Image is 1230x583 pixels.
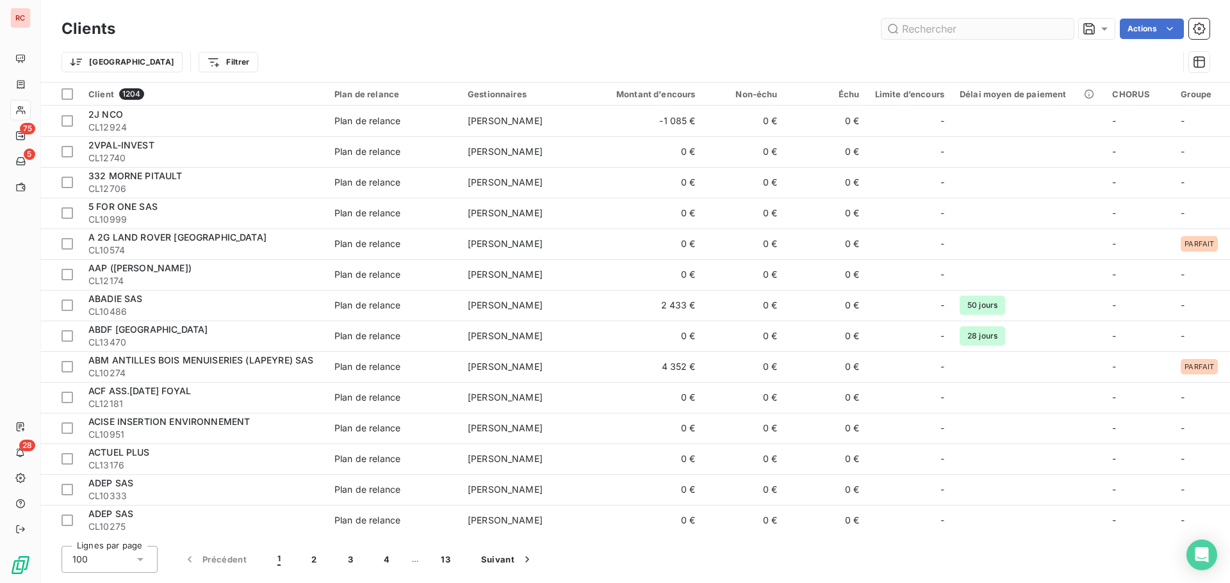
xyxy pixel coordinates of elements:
div: Plan de relance [334,145,400,158]
td: 0 € [785,351,867,382]
span: CL10274 [88,367,319,379]
td: 0 € [785,474,867,505]
td: 0 € [785,167,867,198]
div: Plan de relance [334,360,400,373]
td: 0 € [593,228,703,259]
td: 0 € [703,198,785,228]
td: 0 € [703,290,785,321]
td: 0 € [703,321,785,351]
span: ABADIE SAS [88,293,143,304]
span: - [1181,207,1185,218]
td: 0 € [785,382,867,413]
div: Montant d'encours [601,89,696,99]
td: 0 € [785,259,867,290]
td: 0 € [593,505,703,536]
span: AAP ([PERSON_NAME]) [88,262,192,273]
td: 0 € [593,413,703,443]
span: - [1112,146,1116,157]
span: [PERSON_NAME] [468,484,543,495]
span: - [940,514,944,527]
span: CL10951 [88,428,319,441]
span: - [1181,422,1185,433]
span: 332 MORNE PITAULT [88,170,183,181]
span: [PERSON_NAME] [468,115,543,126]
div: Plan de relance [334,176,400,189]
span: - [940,360,944,373]
td: 2 433 € [593,290,703,321]
span: - [940,391,944,404]
span: - [1112,453,1116,464]
span: ADEP SAS [88,508,133,519]
span: [PERSON_NAME] [468,207,543,218]
button: 4 [368,546,405,573]
span: Client [88,89,114,99]
div: Open Intercom Messenger [1186,539,1217,570]
button: 13 [425,546,466,573]
span: - [940,268,944,281]
span: ADEP SAS [88,477,133,488]
td: 0 € [785,321,867,351]
span: ABM ANTILLES BOIS MENUISERIES (LAPEYRE) SAS [88,355,313,365]
span: - [1112,299,1116,310]
div: Délai moyen de paiement [960,89,1097,99]
div: Plan de relance [334,89,452,99]
span: - [1112,422,1116,433]
span: - [1181,484,1185,495]
td: 0 € [785,198,867,228]
button: Filtrer [199,52,258,72]
td: 0 € [703,474,785,505]
span: CL12924 [88,121,319,134]
button: 2 [296,546,332,573]
span: [PERSON_NAME] [468,146,543,157]
span: - [940,330,944,342]
span: ACTUEL PLUS [88,447,150,458]
div: Non-échu [711,89,778,99]
div: Plan de relance [334,452,400,465]
span: - [1112,115,1116,126]
span: - [1112,392,1116,403]
img: Logo LeanPay [10,555,31,575]
td: 0 € [593,136,703,167]
span: [PERSON_NAME] [468,330,543,341]
span: - [1112,515,1116,525]
span: - [940,115,944,127]
span: - [1112,484,1116,495]
td: 0 € [703,413,785,443]
td: -1 085 € [593,106,703,136]
span: - [1181,269,1185,280]
span: CL12181 [88,397,319,410]
span: 100 [72,553,88,566]
span: CL12740 [88,152,319,164]
span: 50 jours [960,296,1005,315]
span: CL10574 [88,244,319,257]
span: [PERSON_NAME] [468,361,543,372]
td: 0 € [703,228,785,259]
td: 0 € [785,413,867,443]
div: Plan de relance [334,299,400,312]
span: 28 [19,440,35,451]
div: Plan de relance [334,391,400,404]
span: - [1112,207,1116,218]
span: - [940,207,944,220]
span: - [940,299,944,312]
span: - [1112,361,1116,372]
span: … [405,549,425,570]
td: 0 € [593,474,703,505]
span: 75 [20,123,35,134]
td: 0 € [703,351,785,382]
span: CL10275 [88,520,319,533]
button: Précédent [168,546,262,573]
span: ACISE INSERTION ENVIRONNEMENT [88,416,250,427]
span: - [940,176,944,189]
div: RC [10,8,31,28]
td: 0 € [703,106,785,136]
td: 0 € [593,198,703,228]
h3: Clients [61,17,115,40]
span: ABDF [GEOGRAPHIC_DATA] [88,324,208,335]
span: ACF ASS.[DATE] FOYAL [88,385,191,396]
span: [PERSON_NAME] [468,392,543,403]
span: - [940,145,944,158]
span: 1 [277,553,281,566]
td: 4 352 € [593,351,703,382]
span: - [1181,453,1185,464]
